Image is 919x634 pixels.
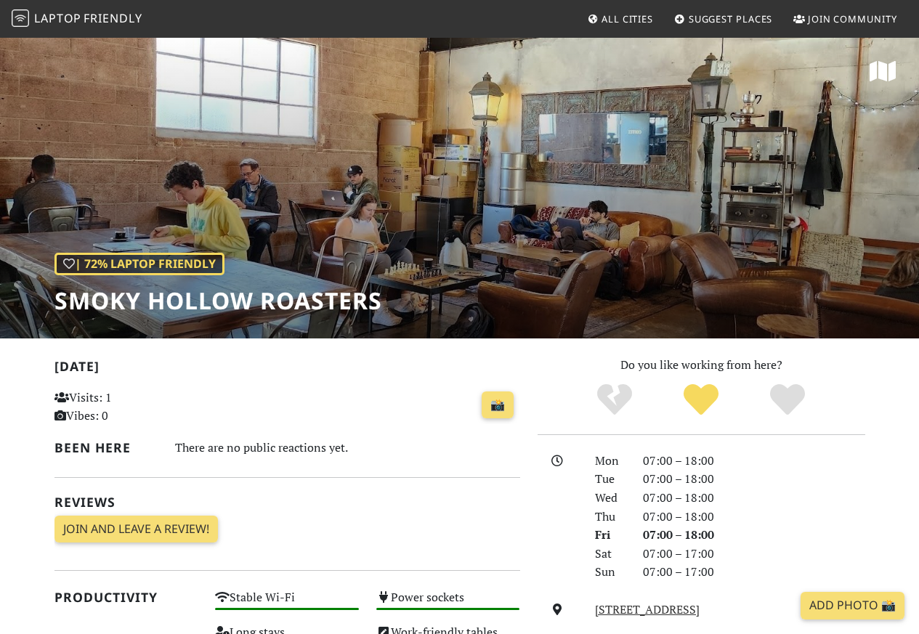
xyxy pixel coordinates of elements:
div: 07:00 – 17:00 [634,563,874,582]
div: 07:00 – 17:00 [634,545,874,564]
div: Stable Wi-Fi [206,587,368,622]
a: Join and leave a review! [54,516,218,543]
div: Wed [586,489,634,508]
div: Fri [586,526,634,545]
div: Mon [586,452,634,471]
span: Suggest Places [689,12,773,25]
h2: [DATE] [54,359,520,380]
span: Friendly [84,10,142,26]
a: Add Photo 📸 [801,592,904,619]
a: All Cities [581,6,659,32]
a: Join Community [788,6,903,32]
div: 07:00 – 18:00 [634,489,874,508]
span: Laptop [34,10,81,26]
div: Tue [586,470,634,489]
div: Power sockets [368,587,529,622]
img: LaptopFriendly [12,9,29,27]
div: Sun [586,563,634,582]
div: There are no public reactions yet. [175,437,520,458]
div: Definitely! [744,382,830,418]
span: Join Community [808,12,897,25]
div: Sat [586,545,634,564]
h2: Been here [54,440,158,455]
a: Suggest Places [668,6,779,32]
div: Thu [586,508,634,527]
p: Do you like working from here? [538,356,865,375]
div: 07:00 – 18:00 [634,470,874,489]
div: 07:00 – 18:00 [634,452,874,471]
h2: Productivity [54,590,198,605]
a: [STREET_ADDRESS] [595,601,700,617]
span: All Cities [602,12,653,25]
a: LaptopFriendly LaptopFriendly [12,7,142,32]
div: 07:00 – 18:00 [634,508,874,527]
a: 📸 [482,391,514,419]
div: Yes [658,382,745,418]
div: | 72% Laptop Friendly [54,253,224,276]
h2: Reviews [54,495,520,510]
h1: Smoky Hollow Roasters [54,287,382,314]
p: Visits: 1 Vibes: 0 [54,389,198,426]
div: 07:00 – 18:00 [634,526,874,545]
div: No [572,382,658,418]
